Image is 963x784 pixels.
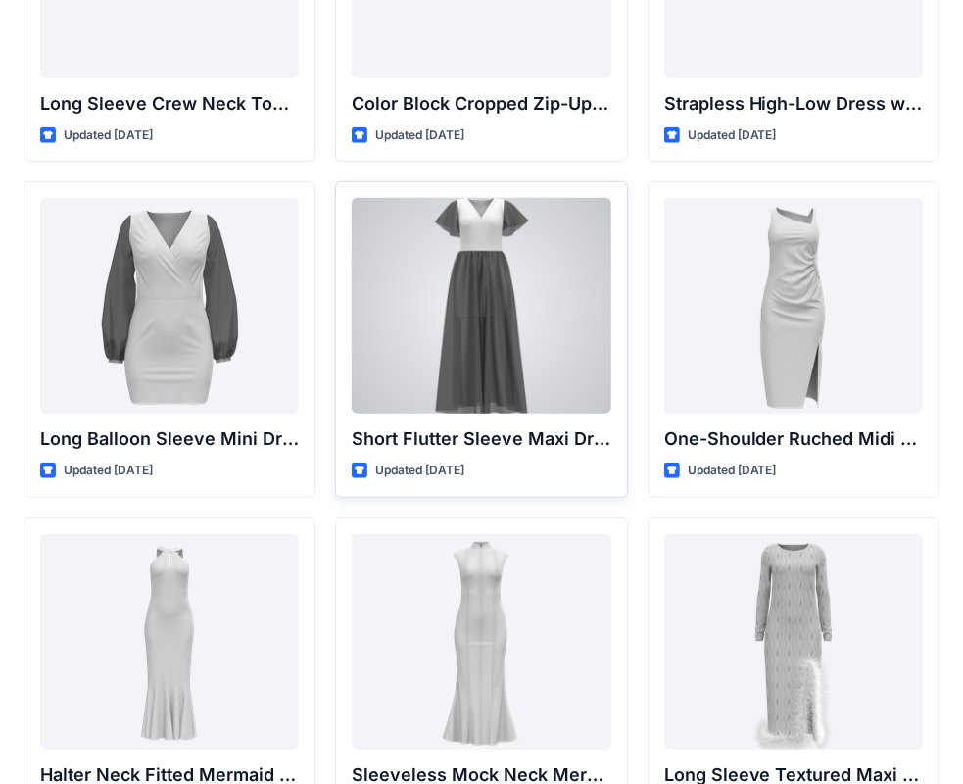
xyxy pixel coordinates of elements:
[664,425,923,453] p: One-Shoulder Ruched Midi Dress with Slit
[664,90,923,118] p: Strapless High-Low Dress with Side Bow Detail
[664,198,923,414] a: One-Shoulder Ruched Midi Dress with Slit
[40,90,299,118] p: Long Sleeve Crew Neck Top with Asymmetrical Tie Detail
[64,461,153,481] p: Updated [DATE]
[352,534,610,750] a: Sleeveless Mock Neck Mermaid Gown
[688,125,777,146] p: Updated [DATE]
[40,198,299,414] a: Long Balloon Sleeve Mini Dress with Wrap Bodice
[64,125,153,146] p: Updated [DATE]
[352,198,610,414] a: Short Flutter Sleeve Maxi Dress with Contrast Bodice and Sheer Overlay
[40,534,299,750] a: Halter Neck Fitted Mermaid Gown with Keyhole Detail
[352,425,610,453] p: Short Flutter Sleeve Maxi Dress with Contrast [PERSON_NAME] and [PERSON_NAME]
[40,425,299,453] p: Long Balloon Sleeve Mini Dress with Wrap Bodice
[352,90,610,118] p: Color Block Cropped Zip-Up Jacket with Sheer Sleeves
[688,461,777,481] p: Updated [DATE]
[375,461,464,481] p: Updated [DATE]
[664,534,923,750] a: Long Sleeve Textured Maxi Dress with Feather Hem
[375,125,464,146] p: Updated [DATE]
